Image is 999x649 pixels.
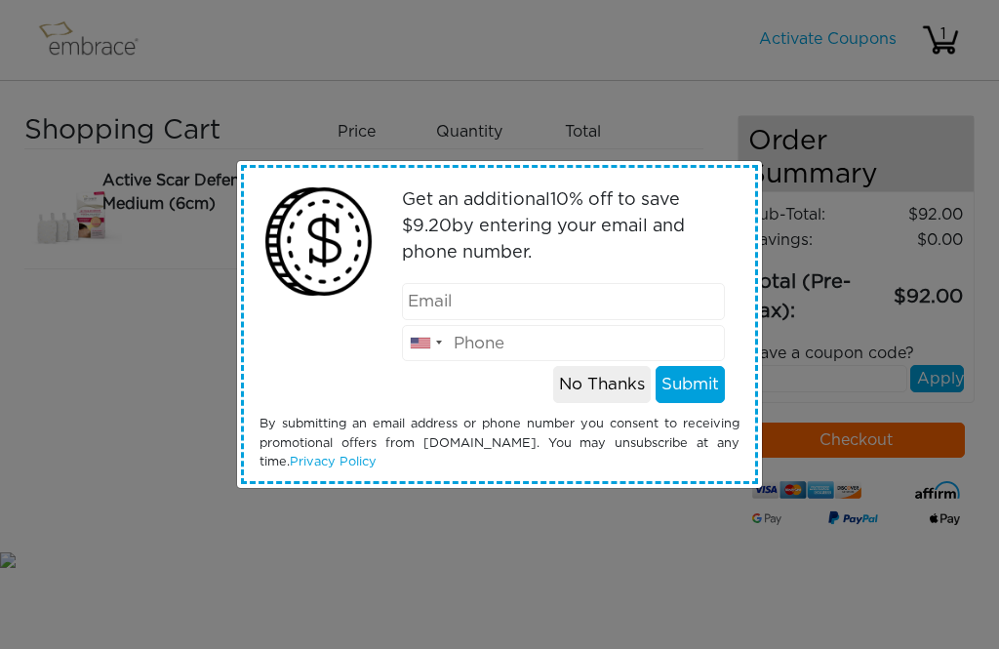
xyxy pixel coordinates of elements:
[403,326,448,361] div: United States: +1
[413,218,452,235] span: 9.20
[402,283,726,320] input: Email
[255,178,382,305] img: money2.png
[656,366,725,403] button: Submit
[553,366,651,403] button: No Thanks
[290,456,377,468] a: Privacy Policy
[245,415,754,471] div: By submitting an email address or phone number you consent to receiving promotional offers from [...
[402,325,726,362] input: Phone
[550,191,569,209] span: 10
[402,187,726,266] p: Get an additional % off to save $ by entering your email and phone number.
